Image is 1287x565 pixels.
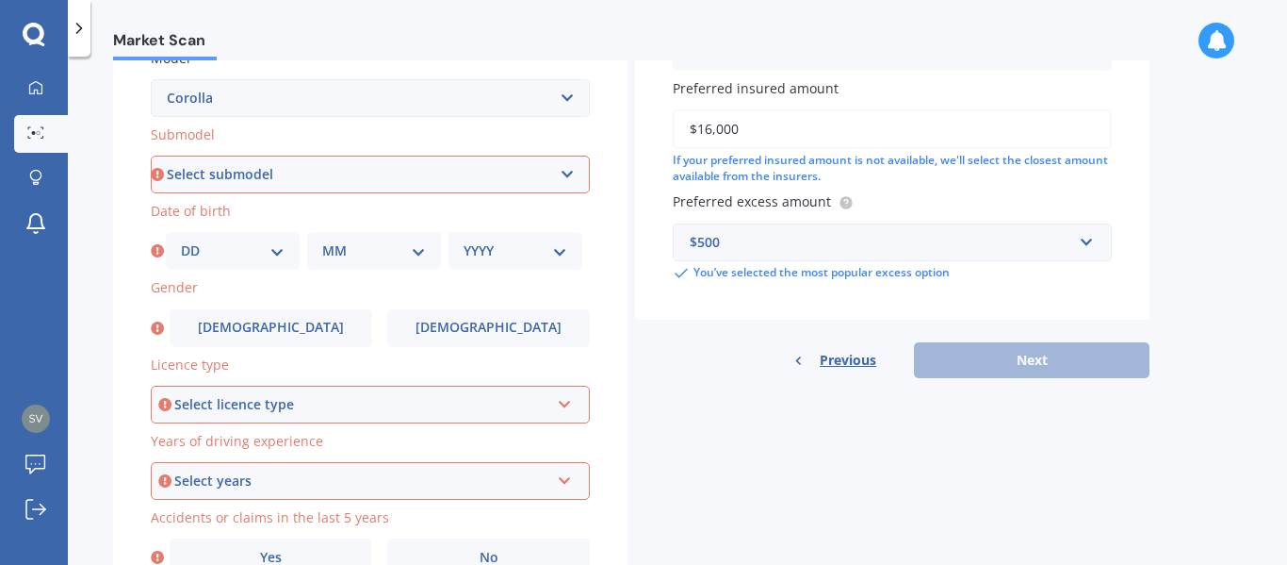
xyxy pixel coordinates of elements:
[151,202,231,220] span: Date of birth
[151,432,323,450] span: Years of driving experience
[174,471,549,491] div: Select years
[151,49,190,67] span: Model
[22,405,50,433] img: 7c6b7749dcf19e308f590ef5db432304
[673,193,831,211] span: Preferred excess amount
[673,79,839,97] span: Preferred insured amount
[673,109,1112,149] input: Enter amount
[415,320,562,336] span: [DEMOGRAPHIC_DATA]
[174,394,549,415] div: Select licence type
[198,320,344,336] span: [DEMOGRAPHIC_DATA]
[151,356,229,374] span: Licence type
[820,346,876,374] span: Previous
[151,125,215,143] span: Submodel
[113,31,217,57] span: Market Scan
[673,265,1112,282] div: You’ve selected the most popular excess option
[151,279,198,297] span: Gender
[151,508,389,526] span: Accidents or claims in the last 5 years
[673,153,1112,185] div: If your preferred insured amount is not available, we'll select the closest amount available from...
[690,232,1072,253] div: $500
